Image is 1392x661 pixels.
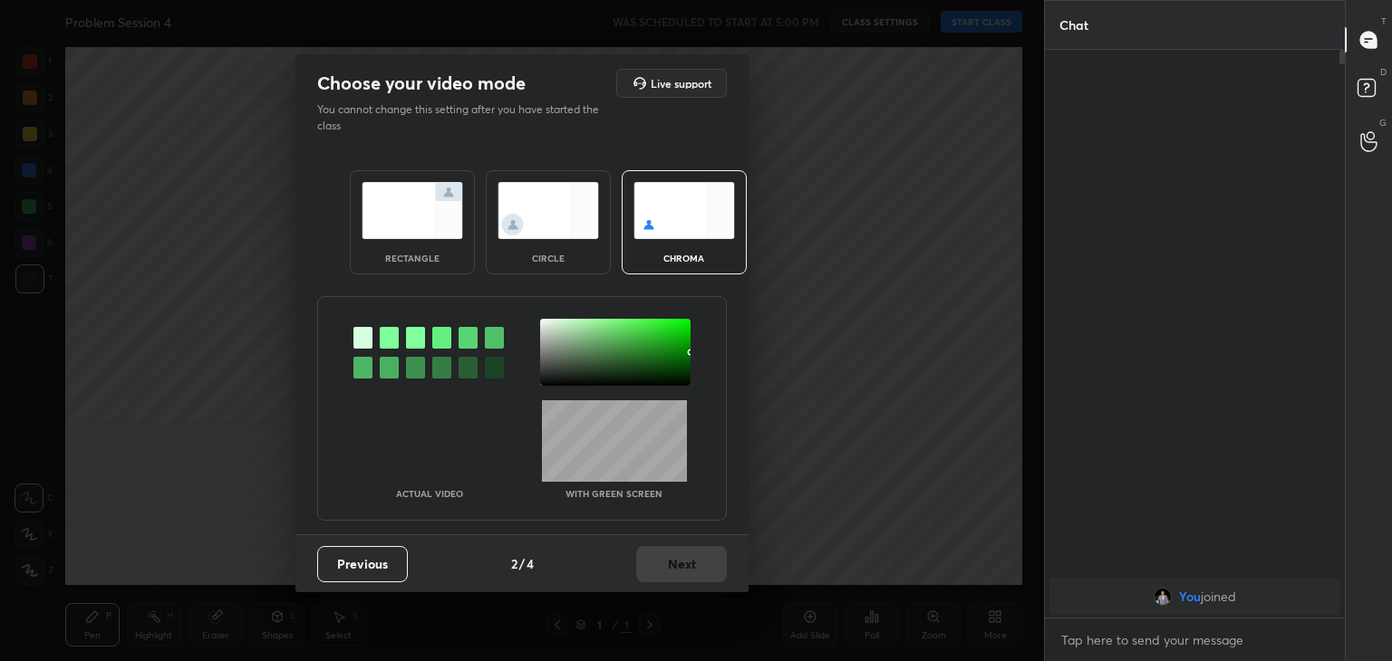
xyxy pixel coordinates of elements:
p: Chat [1045,1,1103,49]
p: Actual Video [396,489,463,498]
img: circleScreenIcon.acc0effb.svg [498,182,599,239]
p: With green screen [565,489,662,498]
h4: 4 [527,554,534,573]
span: You [1179,589,1201,604]
div: grid [1045,575,1345,618]
div: chroma [648,254,720,263]
h4: 2 [511,554,517,573]
p: D [1380,65,1387,79]
p: You cannot change this setting after you have started the class [317,101,611,134]
p: G [1379,116,1387,129]
button: Previous [317,546,408,582]
h5: Live support [651,78,711,89]
h4: / [519,554,525,573]
img: normalScreenIcon.ae25ed63.svg [362,182,463,239]
img: 9689d3ed888646769c7969bc1f381e91.jpg [1154,588,1172,606]
div: rectangle [376,254,449,263]
span: joined [1201,589,1236,604]
h2: Choose your video mode [317,72,526,95]
div: circle [512,254,585,263]
img: chromaScreenIcon.c19ab0a0.svg [633,182,735,239]
p: T [1381,14,1387,28]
